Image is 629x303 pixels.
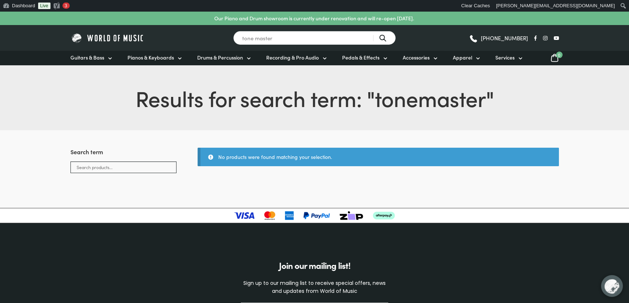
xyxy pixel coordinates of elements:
p: Our Piano and Drum showroom is currently under renovation and will re-open [DATE]. [214,15,414,22]
h1: Results for search term: " " [70,82,559,113]
div: No products were found matching your selection. [198,148,559,166]
a: [PHONE_NUMBER] [469,33,528,44]
span: Sign up to our mailing list to receive special offers, news and updates from World of Music [243,279,386,295]
span: [PHONE_NUMBER] [481,35,528,41]
span: Drums & Percussion [197,54,243,61]
input: Search products... [70,161,176,173]
span: Accessories [403,54,430,61]
span: Apparel [453,54,472,61]
a: Live [38,3,50,9]
img: World of Music [70,32,145,44]
input: Search for a product ... [233,31,396,45]
h3: Search term [70,148,176,161]
span: 0 [556,52,563,58]
span: Join our mailing list! [279,259,350,271]
span: Guitars & Bass [70,54,104,61]
span: Pedals & Effects [342,54,380,61]
iframe: Chat with our support team [596,270,629,303]
img: payment-logos-updated [234,211,394,220]
span: tonemaster [375,82,486,113]
span: 3 [65,3,67,8]
span: Recording & Pro Audio [266,54,319,61]
span: Pianos & Keyboards [127,54,174,61]
span: Services [495,54,515,61]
